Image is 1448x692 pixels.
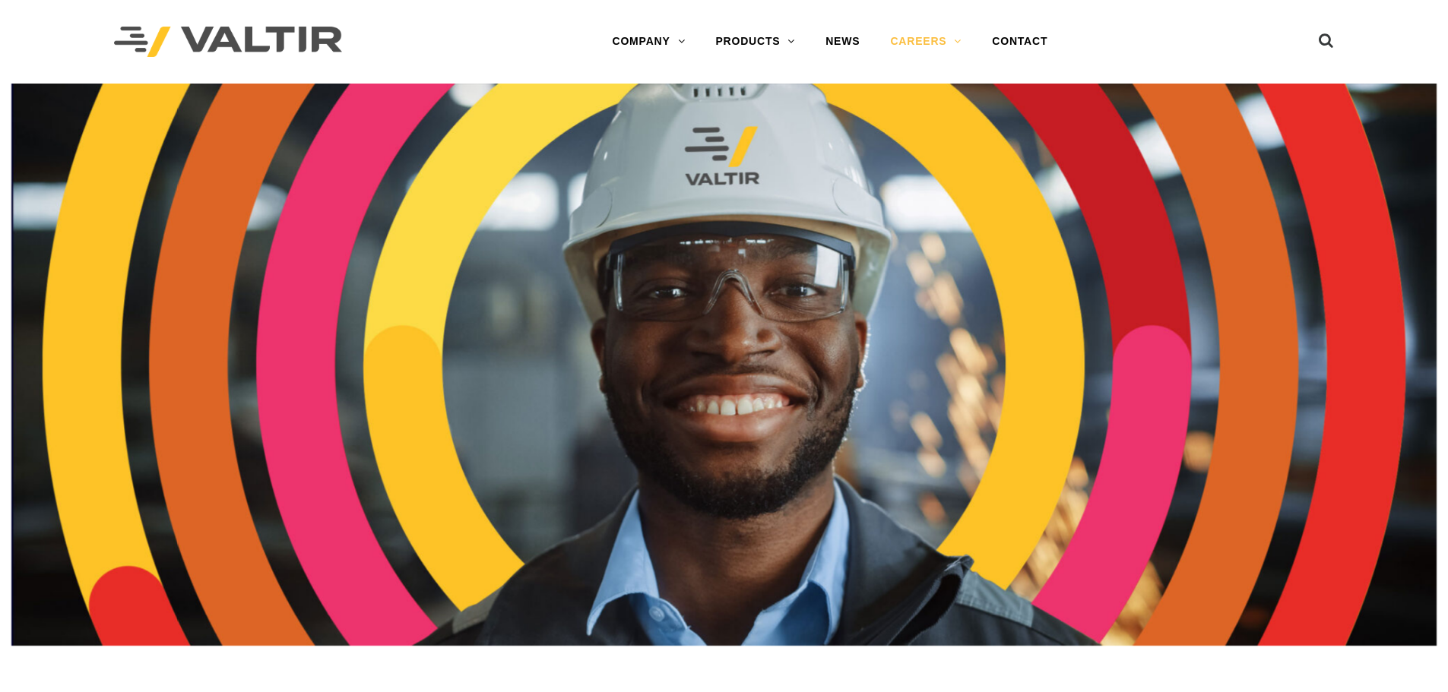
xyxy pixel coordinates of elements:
a: NEWS [810,27,875,57]
img: Careers_Header [11,84,1437,646]
img: Valtir [114,27,342,58]
a: CAREERS [875,27,977,57]
a: PRODUCTS [700,27,810,57]
a: COMPANY [597,27,700,57]
a: CONTACT [977,27,1063,57]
